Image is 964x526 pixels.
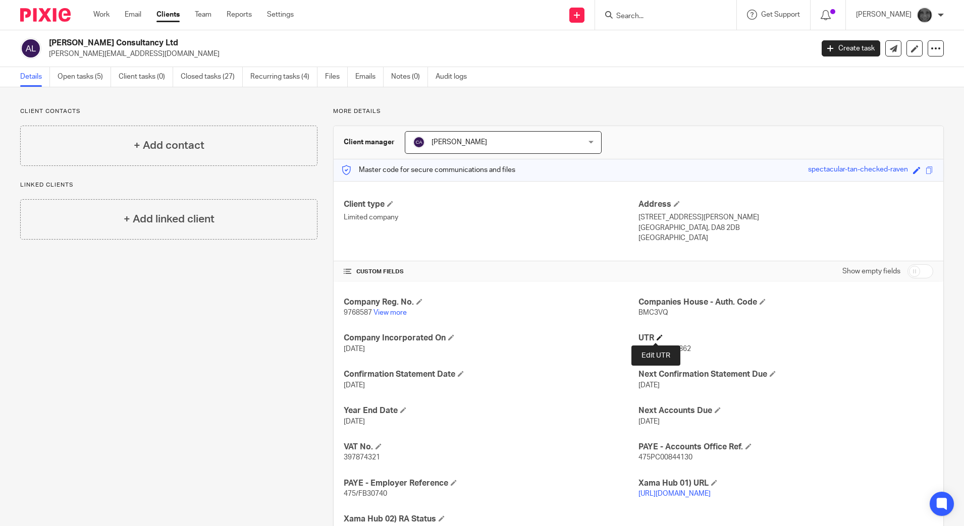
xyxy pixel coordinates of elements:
[124,211,215,227] h4: + Add linked client
[20,38,41,59] img: svg%3E
[638,233,933,243] p: [GEOGRAPHIC_DATA]
[58,67,111,87] a: Open tasks (5)
[344,454,380,461] span: 397874321
[20,181,317,189] p: Linked clients
[344,405,638,416] h4: Year End Date
[341,165,515,175] p: Master code for secure communications and files
[344,345,365,353] span: [DATE]
[355,67,384,87] a: Emails
[391,67,428,87] a: Notes (0)
[344,199,638,210] h4: Client type
[842,266,900,276] label: Show empty fields
[119,67,173,87] a: Client tasks (0)
[917,7,933,23] img: Snapchat-1387757528.jpg
[344,382,365,389] span: [DATE]
[344,442,638,452] h4: VAT No.
[638,382,660,389] span: [DATE]
[808,164,908,176] div: spectacular-tan-checked-raven
[822,40,880,56] a: Create task
[413,136,425,148] img: svg%3E
[49,38,655,48] h2: [PERSON_NAME] Consultancy Ltd
[156,10,180,20] a: Clients
[195,10,211,20] a: Team
[436,67,474,87] a: Audit logs
[20,67,50,87] a: Details
[638,369,933,380] h4: Next Confirmation Statement Due
[432,139,487,146] span: [PERSON_NAME]
[638,454,692,461] span: 475PC00844130
[49,49,807,59] p: [PERSON_NAME][EMAIL_ADDRESS][DOMAIN_NAME]
[638,199,933,210] h4: Address
[344,137,395,147] h3: Client manager
[344,514,638,524] h4: Xama Hub 02) RA Status
[638,345,691,353] span: 5294925715862
[638,309,668,316] span: BMC3VQ
[615,12,706,21] input: Search
[20,107,317,115] p: Client contacts
[761,11,800,18] span: Get Support
[638,297,933,308] h4: Companies House - Auth. Code
[344,490,387,497] span: 475/FB30740
[344,369,638,380] h4: Confirmation Statement Date
[344,212,638,222] p: Limited company
[373,309,407,316] a: View more
[638,223,933,233] p: [GEOGRAPHIC_DATA], DA8 2DB
[344,268,638,276] h4: CUSTOM FIELDS
[638,212,933,222] p: [STREET_ADDRESS][PERSON_NAME]
[344,418,365,425] span: [DATE]
[125,10,141,20] a: Email
[638,442,933,452] h4: PAYE - Accounts Office Ref.
[181,67,243,87] a: Closed tasks (27)
[344,333,638,343] h4: Company Incorporated On
[227,10,252,20] a: Reports
[638,333,933,343] h4: UTR
[267,10,294,20] a: Settings
[344,478,638,489] h4: PAYE - Employer Reference
[638,418,660,425] span: [DATE]
[344,309,372,316] span: 9768587
[856,10,912,20] p: [PERSON_NAME]
[333,107,944,115] p: More details
[250,67,317,87] a: Recurring tasks (4)
[325,67,348,87] a: Files
[638,478,933,489] h4: Xama Hub 01) URL
[93,10,110,20] a: Work
[638,405,933,416] h4: Next Accounts Due
[638,490,711,497] a: [URL][DOMAIN_NAME]
[134,138,204,153] h4: + Add contact
[20,8,71,22] img: Pixie
[344,297,638,308] h4: Company Reg. No.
